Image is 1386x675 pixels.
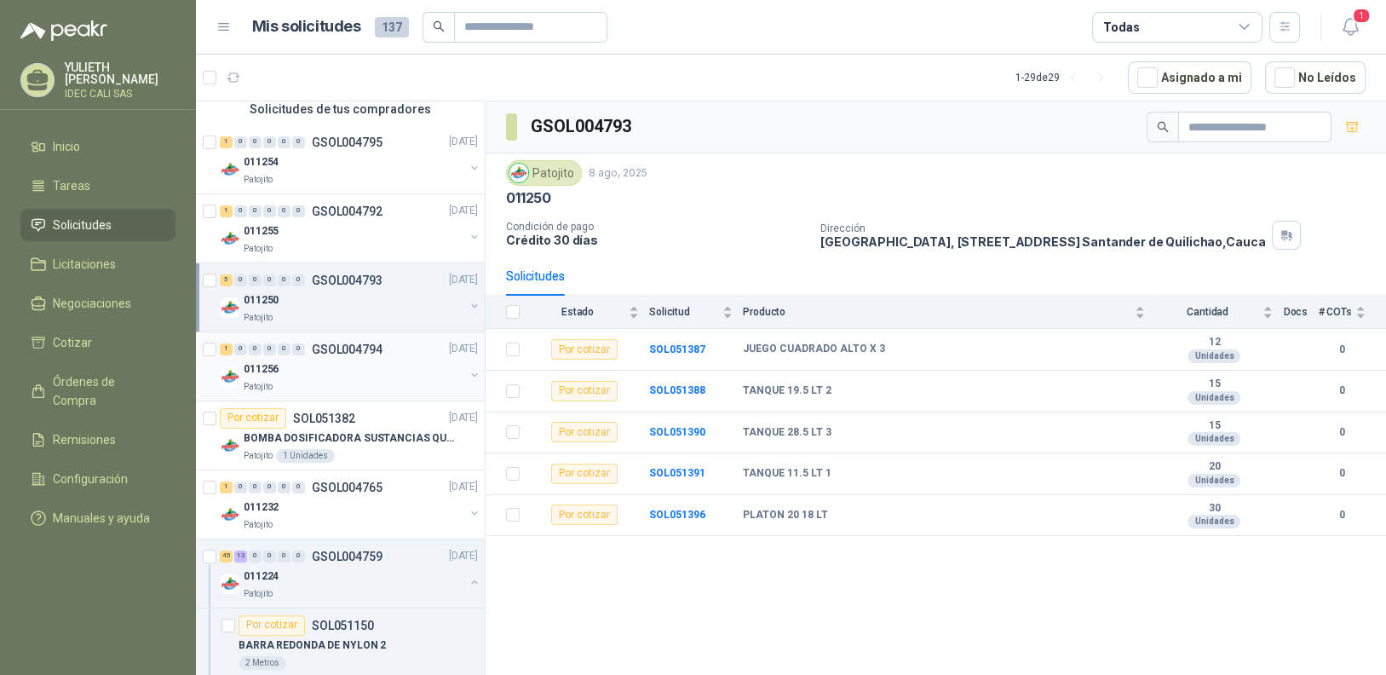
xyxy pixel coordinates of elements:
[244,430,456,447] p: BOMBA DOSIFICADORA SUSTANCIAS QUIMICAS
[65,61,175,85] p: YULIETH [PERSON_NAME]
[220,228,240,249] img: Company Logo
[220,136,233,148] div: 1
[220,546,481,601] a: 45 13 0 0 0 0 GSOL004759[DATE] Company Logo011224Patojito
[551,381,618,401] div: Por cotizar
[249,274,262,286] div: 0
[20,326,175,359] a: Cotizar
[249,136,262,148] div: 0
[1352,8,1371,24] span: 1
[234,482,247,493] div: 0
[252,14,361,39] h1: Mis solicitudes
[649,384,705,396] a: SOL051388
[234,274,247,286] div: 0
[551,505,618,525] div: Por cotizar
[20,20,107,41] img: Logo peakr
[292,343,305,355] div: 0
[220,339,481,394] a: 1 0 0 0 0 0 GSOL004794[DATE] Company Logo011256Patojito
[1318,465,1366,482] b: 0
[1155,378,1273,391] b: 15
[244,361,279,378] p: 011256
[1318,296,1386,329] th: # COTs
[53,509,150,528] span: Manuales y ayuda
[244,311,273,325] p: Patojito
[220,297,240,318] img: Company Logo
[506,233,807,247] p: Crédito 30 días
[220,366,240,387] img: Company Logo
[551,464,618,484] div: Por cotizar
[449,203,478,219] p: [DATE]
[234,343,247,355] div: 0
[375,17,409,37] span: 137
[53,372,159,410] span: Órdenes de Compra
[244,154,279,170] p: 011254
[1155,502,1273,516] b: 30
[312,482,382,493] p: GSOL004765
[276,449,335,463] div: 1 Unidades
[220,477,481,532] a: 1 0 0 0 0 0 GSOL004765[DATE] Company Logo011232Patojito
[312,620,374,632] p: SOL051150
[53,470,128,488] span: Configuración
[220,132,481,187] a: 1 0 0 0 0 0 GSOL004795[DATE] Company Logo011254Patojito
[312,551,382,562] p: GSOL004759
[649,509,705,521] a: SOL051396
[65,89,175,99] p: IDEC CALI SAS
[1188,474,1240,487] div: Unidades
[649,343,705,355] a: SOL051387
[244,499,279,516] p: 011232
[220,159,240,180] img: Company Logo
[244,587,273,601] p: Patojito
[743,384,831,398] b: TANQUE 19.5 LT 2
[234,205,247,217] div: 0
[449,479,478,495] p: [DATE]
[292,551,305,562] div: 0
[1155,306,1259,318] span: Cantidad
[278,274,290,286] div: 0
[1318,383,1366,399] b: 0
[53,137,80,156] span: Inicio
[249,343,262,355] div: 0
[1188,349,1240,363] div: Unidades
[278,343,290,355] div: 0
[1157,121,1169,133] span: search
[530,306,625,318] span: Estado
[220,205,233,217] div: 1
[449,548,478,564] p: [DATE]
[1318,342,1366,358] b: 0
[312,274,382,286] p: GSOL004793
[506,267,565,286] div: Solicitudes
[220,505,240,525] img: Company Logo
[1318,507,1366,523] b: 0
[53,216,112,234] span: Solicitudes
[743,296,1155,329] th: Producto
[263,274,276,286] div: 0
[743,509,828,522] b: PLATON 20 18 LT
[244,449,273,463] p: Patojito
[20,463,175,495] a: Configuración
[433,20,445,32] span: search
[649,426,705,438] a: SOL051390
[1155,419,1273,433] b: 15
[509,164,528,182] img: Company Logo
[293,412,355,424] p: SOL051382
[53,333,92,352] span: Cotizar
[743,426,831,440] b: TANQUE 28.5 LT 3
[649,467,705,479] a: SOL051391
[220,482,233,493] div: 1
[234,551,247,562] div: 13
[20,424,175,456] a: Remisiones
[1188,391,1240,405] div: Unidades
[1128,61,1251,94] button: Asignado a mi
[220,574,240,594] img: Company Logo
[249,551,262,562] div: 0
[449,134,478,150] p: [DATE]
[506,160,582,186] div: Patojito
[1155,336,1273,349] b: 12
[20,170,175,202] a: Tareas
[249,482,262,493] div: 0
[263,136,276,148] div: 0
[1318,306,1352,318] span: # COTs
[1318,424,1366,441] b: 0
[20,502,175,534] a: Manuales y ayuda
